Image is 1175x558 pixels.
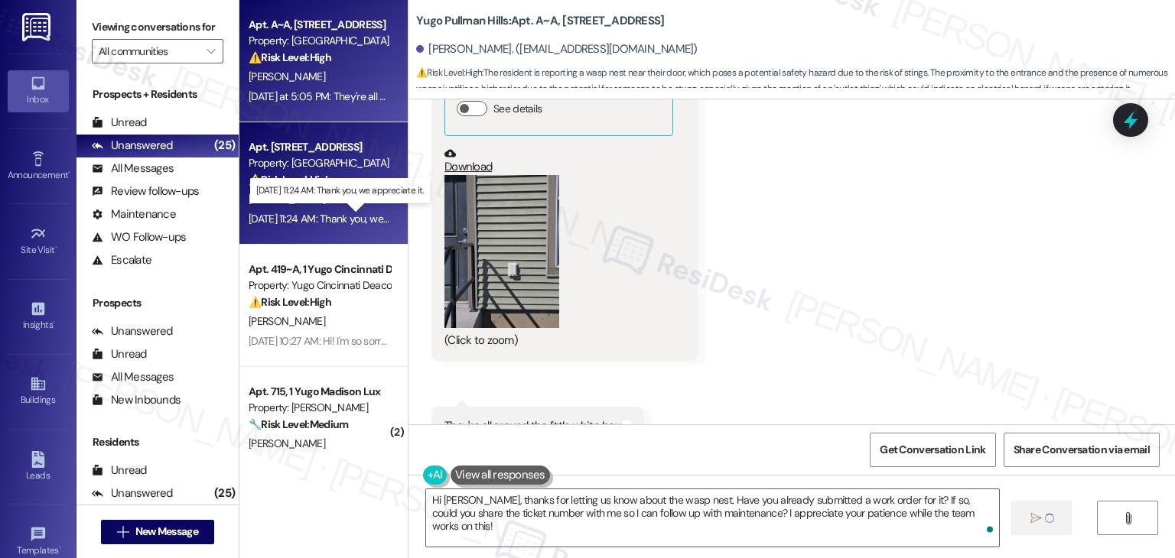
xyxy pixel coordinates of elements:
[1014,442,1150,458] span: Share Conversation via email
[249,139,390,155] div: Apt. [STREET_ADDRESS]
[416,41,698,57] div: [PERSON_NAME]. ([EMAIL_ADDRESS][DOMAIN_NAME])
[416,65,1175,98] span: : The resident is reporting a wasp nest near their door, which poses a potential safety hazard du...
[53,317,55,328] span: •
[416,13,664,29] b: Yugo Pullman Hills: Apt. A~A, [STREET_ADDRESS]
[68,167,70,178] span: •
[880,442,985,458] span: Get Conversation Link
[249,417,348,431] strong: 🔧 Risk Level: Medium
[249,33,390,49] div: Property: [GEOGRAPHIC_DATA]
[76,295,239,311] div: Prospects
[8,70,69,112] a: Inbox
[210,134,239,157] div: (25)
[8,371,69,412] a: Buildings
[92,183,199,200] div: Review follow-ups
[249,155,390,171] div: Property: [GEOGRAPHIC_DATA]
[92,369,174,385] div: All Messages
[249,70,325,83] span: [PERSON_NAME]
[870,433,995,467] button: Get Conversation Link
[1122,512,1134,524] i: 
[92,346,147,362] div: Unread
[249,173,331,187] strong: ⚠️ Risk Level: High
[444,148,673,174] a: Download
[8,296,69,337] a: Insights •
[249,384,390,400] div: Apt. 715, 1 Yugo Madison Lux
[92,323,173,339] div: Unanswered
[92,15,223,39] label: Viewing conversations for
[256,184,424,197] p: [DATE] 11:24 AM: Thank you, we appreciate it.
[92,485,173,501] div: Unanswered
[92,206,176,222] div: Maintenance
[92,115,147,131] div: Unread
[249,212,444,225] div: [DATE] 11:24 AM: Thank you, we appreciate it.
[444,418,620,434] div: They're all around the little white box
[55,242,57,253] span: •
[249,17,390,33] div: Apt. A~A, [STREET_ADDRESS]
[101,520,214,544] button: New Message
[92,161,174,177] div: All Messages
[457,85,661,100] b: ResiDesk recognized items in this image
[8,221,69,262] a: Site Visit •
[444,175,559,328] button: Zoom image
[92,138,173,154] div: Unanswered
[92,462,147,479] div: Unread
[22,13,54,41] img: ResiDesk Logo
[117,526,129,538] i: 
[493,101,542,117] label: See details
[210,482,239,505] div: (25)
[92,392,181,408] div: New Inbounds
[135,524,198,540] span: New Message
[249,261,390,277] div: Apt. 419~A, 1 Yugo Cincinnati Deacon
[76,86,239,102] div: Prospects + Residents
[249,400,390,416] div: Property: [PERSON_NAME]
[207,45,215,57] i: 
[99,39,199,63] input: All communities
[249,89,494,103] div: [DATE] at 5:05 PM: They're all around the little white box
[249,277,390,294] div: Property: Yugo Cincinnati Deacon
[444,333,673,349] div: (Click to zoom)
[1004,433,1160,467] button: Share Conversation via email
[249,436,325,450] span: [PERSON_NAME]
[8,446,69,488] a: Leads
[426,489,999,547] textarea: To enrich screen reader interactions, please activate Accessibility in Grammarly extension settings
[249,314,325,328] span: [PERSON_NAME]
[92,229,186,245] div: WO Follow-ups
[416,67,482,79] strong: ⚠️ Risk Level: High
[249,295,331,309] strong: ⚠️ Risk Level: High
[249,192,325,206] span: [PERSON_NAME]
[1030,512,1042,524] i: 
[59,543,61,553] span: •
[249,50,331,64] strong: ⚠️ Risk Level: High
[92,252,151,268] div: Escalate
[76,434,239,450] div: Residents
